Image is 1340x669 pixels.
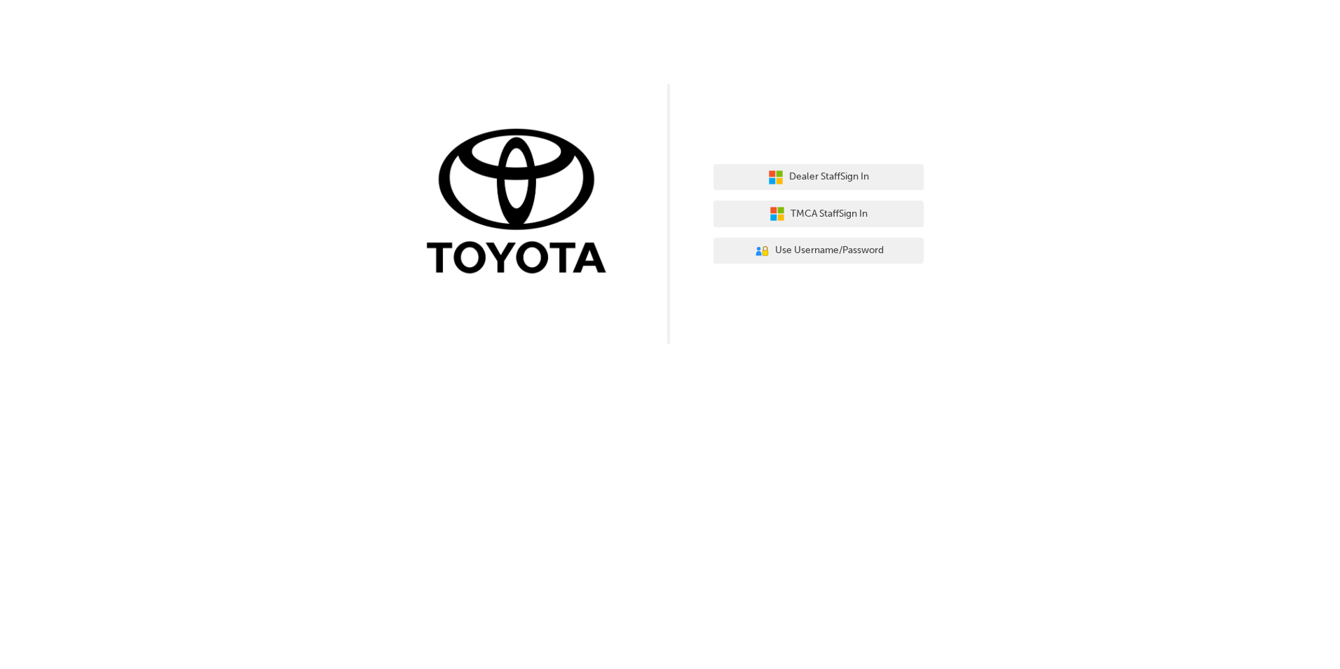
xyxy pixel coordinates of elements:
[713,164,924,191] button: Dealer StaffSign In
[713,201,924,227] button: TMCA StaffSign In
[713,238,924,264] button: Use Username/Password
[416,126,627,281] img: Trak
[789,169,869,185] span: Dealer Staff Sign In
[791,206,868,222] span: TMCA Staff Sign In
[775,243,884,259] span: Use Username/Password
